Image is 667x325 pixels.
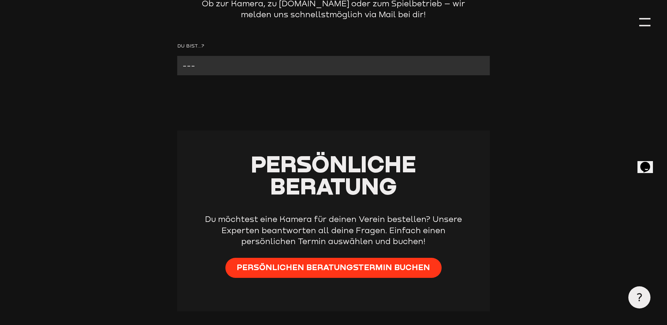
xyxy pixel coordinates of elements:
[251,150,416,199] span: Persönliche Beratung
[237,262,430,273] span: Persönlichen Beratungstermin buchen
[225,258,442,278] a: Persönlichen Beratungstermin buchen
[177,42,490,75] form: Contact form
[199,214,468,247] p: Du möchtest eine Kamera für deinen Verein bestellen? Unsere Experten beantworten all deine Fragen...
[637,152,660,173] iframe: chat widget
[177,42,490,50] label: Du bist...?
